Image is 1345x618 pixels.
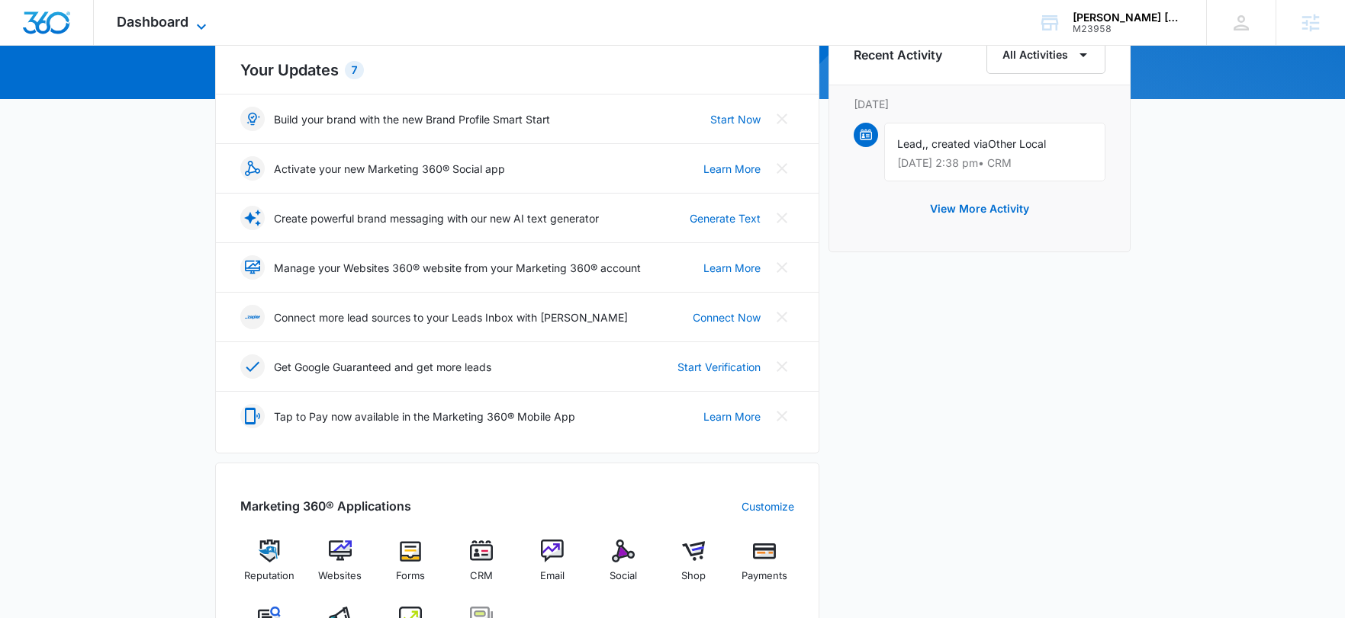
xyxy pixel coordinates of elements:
[664,540,723,594] a: Shop
[240,497,411,515] h2: Marketing 360® Applications
[770,107,794,131] button: Close
[244,568,294,584] span: Reputation
[381,540,440,594] a: Forms
[770,206,794,230] button: Close
[1073,11,1184,24] div: account name
[854,96,1105,112] p: [DATE]
[897,137,925,150] span: Lead,
[703,260,761,276] a: Learn More
[470,568,493,584] span: CRM
[988,137,1046,150] span: Other Local
[274,111,550,127] p: Build your brand with the new Brand Profile Smart Start
[274,161,505,177] p: Activate your new Marketing 360® Social app
[915,191,1044,227] button: View More Activity
[117,14,188,30] span: Dashboard
[540,568,565,584] span: Email
[681,568,706,584] span: Shop
[274,260,641,276] p: Manage your Websites 360® website from your Marketing 360® account
[274,359,491,375] p: Get Google Guaranteed and get more leads
[770,305,794,329] button: Close
[274,309,628,325] p: Connect more lead sources to your Leads Inbox with [PERSON_NAME]
[703,161,761,177] a: Learn More
[452,540,511,594] a: CRM
[610,568,637,584] span: Social
[693,309,761,325] a: Connect Now
[594,540,652,594] a: Social
[854,46,942,64] h6: Recent Activity
[274,408,575,424] p: Tap to Pay now available in the Marketing 360® Mobile App
[770,156,794,181] button: Close
[677,359,761,375] a: Start Verification
[770,255,794,280] button: Close
[240,540,299,594] a: Reputation
[735,540,794,594] a: Payments
[690,210,761,226] a: Generate Text
[523,540,582,594] a: Email
[710,111,761,127] a: Start Now
[345,61,364,79] div: 7
[986,36,1105,74] button: All Activities
[274,210,599,226] p: Create powerful brand messaging with our new AI text generator
[396,568,425,584] span: Forms
[897,158,1092,168] p: [DATE] 2:38 pm • CRM
[1073,24,1184,34] div: account id
[742,568,787,584] span: Payments
[318,568,362,584] span: Websites
[770,404,794,428] button: Close
[770,354,794,379] button: Close
[311,540,369,594] a: Websites
[925,137,988,150] span: , created via
[742,498,794,514] a: Customize
[240,59,794,82] h2: Your Updates
[703,408,761,424] a: Learn More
